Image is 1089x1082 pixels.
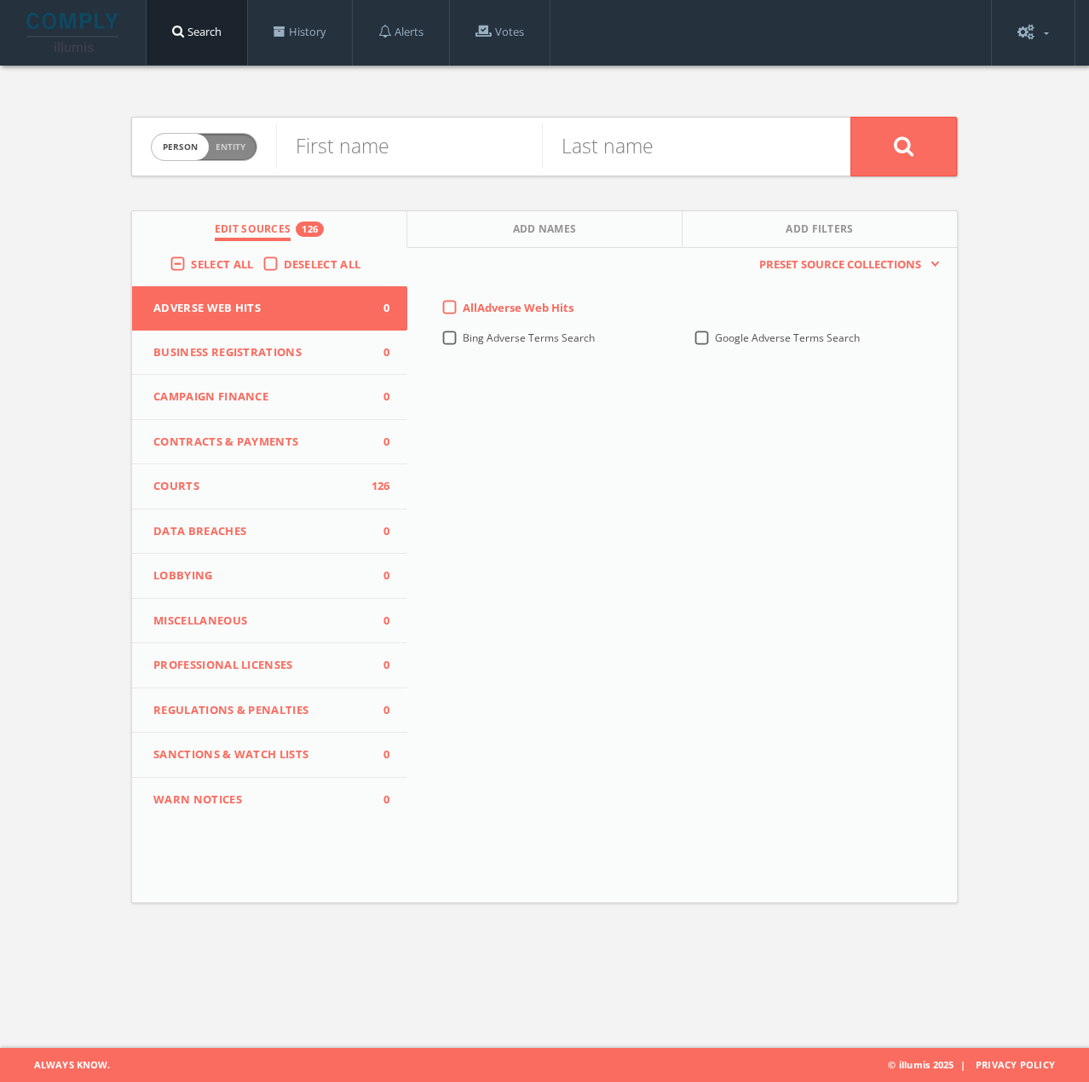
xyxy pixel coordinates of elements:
[365,300,390,317] span: 0
[888,1048,1076,1082] span: © illumis 2025
[153,478,365,495] span: Courts
[153,300,365,317] span: Adverse Web Hits
[463,300,573,315] span: All Adverse Web Hits
[153,746,365,763] span: Sanctions & Watch Lists
[153,523,365,540] span: Data Breaches
[153,657,365,674] span: Professional Licenses
[786,222,854,241] span: Add Filters
[132,464,407,509] button: Courts126
[365,434,390,451] span: 0
[132,375,407,420] button: Campaign Finance0
[152,134,209,160] span: person
[365,746,390,763] span: 0
[216,141,245,153] span: Entity
[132,643,407,688] button: Professional Licenses0
[365,702,390,719] span: 0
[132,331,407,376] button: Business Registrations0
[153,344,365,361] span: Business Registrations
[153,791,365,809] span: WARN Notices
[153,567,365,584] span: Lobbying
[365,657,390,674] span: 0
[132,286,407,331] button: Adverse Web Hits0
[26,13,122,52] img: illumis
[976,1058,1055,1071] a: Privacy Policy
[683,211,957,248] button: Add Filters
[132,733,407,778] button: Sanctions & Watch Lists0
[365,478,390,495] span: 126
[132,688,407,734] button: Regulations & Penalties0
[365,613,390,630] span: 0
[132,599,407,644] button: Miscellaneous0
[191,256,253,272] span: Select All
[284,256,361,272] span: Deselect All
[296,222,324,237] div: 126
[132,778,407,822] button: WARN Notices0
[715,331,860,345] span: Google Adverse Terms Search
[153,388,365,406] span: Campaign Finance
[132,509,407,555] button: Data Breaches0
[153,613,365,630] span: Miscellaneous
[954,1058,972,1071] span: |
[132,420,407,465] button: Contracts & Payments0
[513,222,577,241] span: Add Names
[153,434,365,451] span: Contracts & Payments
[751,256,940,273] button: Preset Source Collections
[365,523,390,540] span: 0
[215,222,291,241] span: Edit Sources
[751,256,930,273] span: Preset Source Collections
[132,211,407,248] button: Edit Sources126
[463,331,595,345] span: Bing Adverse Terms Search
[365,791,390,809] span: 0
[365,567,390,584] span: 0
[407,211,683,248] button: Add Names
[13,1048,110,1082] span: Always Know.
[153,702,365,719] span: Regulations & Penalties
[365,344,390,361] span: 0
[132,554,407,599] button: Lobbying0
[365,388,390,406] span: 0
